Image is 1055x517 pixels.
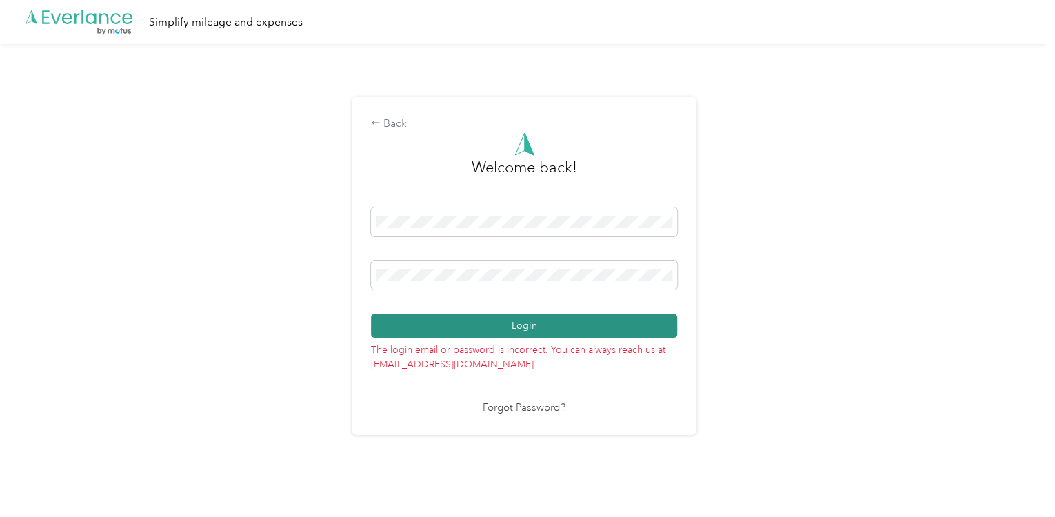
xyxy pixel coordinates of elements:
[371,338,677,372] p: The login email or password is incorrect. You can always reach us at [EMAIL_ADDRESS][DOMAIN_NAME]
[371,116,677,132] div: Back
[149,14,303,31] div: Simplify mileage and expenses
[483,401,565,416] a: Forgot Password?
[472,156,577,193] h3: greeting
[371,314,677,338] button: Login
